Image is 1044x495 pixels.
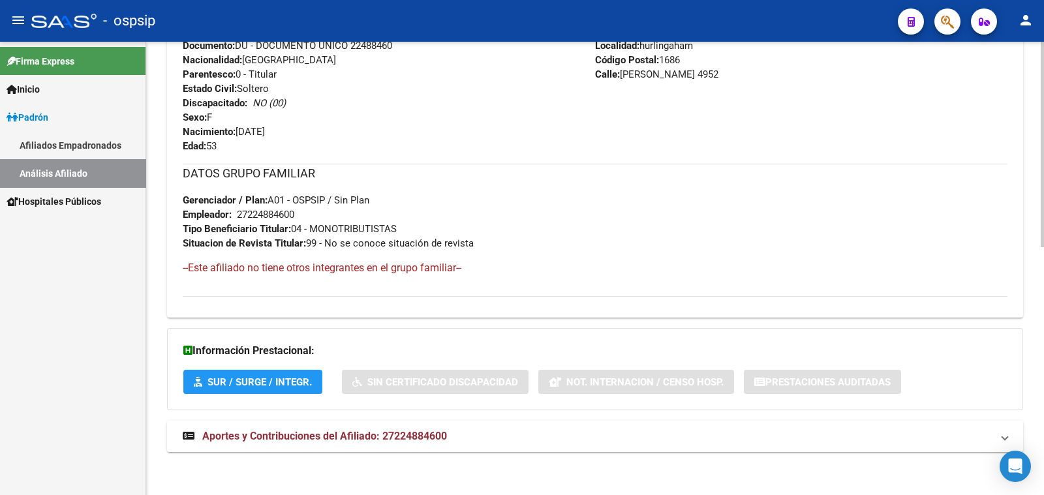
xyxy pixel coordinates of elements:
span: Hospitales Públicos [7,194,101,209]
span: [GEOGRAPHIC_DATA] [183,54,336,66]
strong: Tipo Beneficiario Titular: [183,223,291,235]
strong: Discapacitado: [183,97,247,109]
button: SUR / SURGE / INTEGR. [183,370,322,394]
span: Aportes y Contribuciones del Afiliado: 27224884600 [202,430,447,442]
span: 53 [183,140,217,152]
mat-icon: person [1018,12,1034,28]
strong: Calle: [595,68,620,80]
strong: Código Postal: [595,54,659,66]
h3: Información Prestacional: [183,342,1007,360]
strong: Localidad: [595,40,639,52]
span: 99 - No se conoce situación de revista [183,237,474,249]
strong: Edad: [183,140,206,152]
i: NO (00) [253,97,286,109]
span: 04 - MONOTRIBUTISTAS [183,223,397,235]
div: 27224884600 [237,207,294,222]
button: Prestaciones Auditadas [744,370,901,394]
span: Inicio [7,82,40,97]
button: Not. Internacion / Censo Hosp. [538,370,734,394]
div: Open Intercom Messenger [1000,451,1031,482]
span: DU - DOCUMENTO UNICO 22488460 [183,40,392,52]
span: hurlingaham [595,40,693,52]
strong: Nacimiento: [183,126,236,138]
strong: Estado Civil: [183,83,237,95]
mat-icon: menu [10,12,26,28]
span: SUR / SURGE / INTEGR. [207,376,312,388]
strong: Empleador: [183,209,232,220]
span: Sin Certificado Discapacidad [367,376,518,388]
strong: Sexo: [183,112,207,123]
span: [DATE] [183,126,265,138]
span: F [183,112,212,123]
h3: DATOS GRUPO FAMILIAR [183,164,1007,183]
span: - ospsip [103,7,155,35]
span: Firma Express [7,54,74,68]
button: Sin Certificado Discapacidad [342,370,529,394]
mat-expansion-panel-header: Aportes y Contribuciones del Afiliado: 27224884600 [167,421,1023,452]
span: [PERSON_NAME] 4952 [595,68,718,80]
span: Prestaciones Auditadas [765,376,891,388]
strong: Situacion de Revista Titular: [183,237,306,249]
span: 0 - Titular [183,68,277,80]
strong: Parentesco: [183,68,236,80]
strong: Nacionalidad: [183,54,242,66]
strong: Gerenciador / Plan: [183,194,268,206]
span: Soltero [183,83,269,95]
span: A01 - OSPSIP / Sin Plan [183,194,369,206]
strong: Documento: [183,40,235,52]
h4: --Este afiliado no tiene otros integrantes en el grupo familiar-- [183,261,1007,275]
span: Padrón [7,110,48,125]
span: Not. Internacion / Censo Hosp. [566,376,724,388]
span: 1686 [595,54,680,66]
